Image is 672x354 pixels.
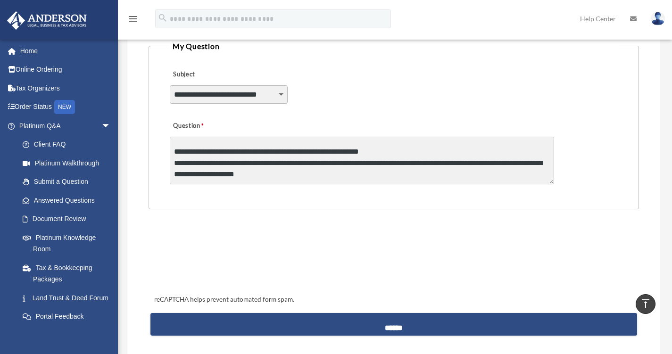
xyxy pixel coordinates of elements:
[640,298,651,309] i: vertical_align_top
[13,210,125,229] a: Document Review
[158,13,168,23] i: search
[13,258,125,288] a: Tax & Bookkeeping Packages
[13,307,125,326] a: Portal Feedback
[7,116,125,135] a: Platinum Q&Aarrow_drop_down
[13,173,120,191] a: Submit a Question
[13,228,125,258] a: Platinum Knowledge Room
[4,11,90,30] img: Anderson Advisors Platinum Portal
[170,119,243,132] label: Question
[13,154,125,173] a: Platinum Walkthrough
[169,40,619,53] legend: My Question
[636,294,655,314] a: vertical_align_top
[151,239,295,275] iframe: reCAPTCHA
[7,41,125,60] a: Home
[101,116,120,136] span: arrow_drop_down
[13,191,125,210] a: Answered Questions
[127,16,139,25] a: menu
[127,13,139,25] i: menu
[150,294,637,305] div: reCAPTCHA helps prevent automated form spam.
[13,135,125,154] a: Client FAQ
[7,60,125,79] a: Online Ordering
[13,288,125,307] a: Land Trust & Deed Forum
[651,12,665,25] img: User Pic
[7,98,125,117] a: Order StatusNEW
[7,79,125,98] a: Tax Organizers
[54,100,75,114] div: NEW
[170,68,259,81] label: Subject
